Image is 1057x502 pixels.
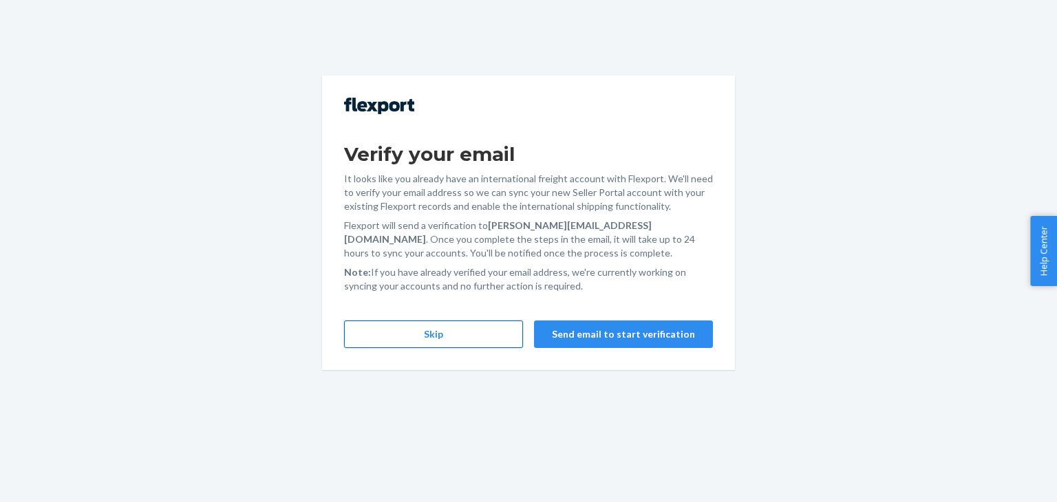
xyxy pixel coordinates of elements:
[344,98,414,114] img: Flexport logo
[534,320,713,348] button: Send email to start verification
[1030,216,1057,286] button: Help Center
[344,219,713,260] p: Flexport will send a verification to . Once you complete the steps in the email, it will take up ...
[344,219,652,245] strong: [PERSON_NAME][EMAIL_ADDRESS][DOMAIN_NAME]
[344,172,713,213] p: It looks like you already have an international freight account with Flexport. We'll need to veri...
[344,266,371,278] strong: Note:
[344,142,713,166] h1: Verify your email
[344,265,713,293] p: If you have already verified your email address, we're currently working on syncing your accounts...
[344,320,523,348] button: Skip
